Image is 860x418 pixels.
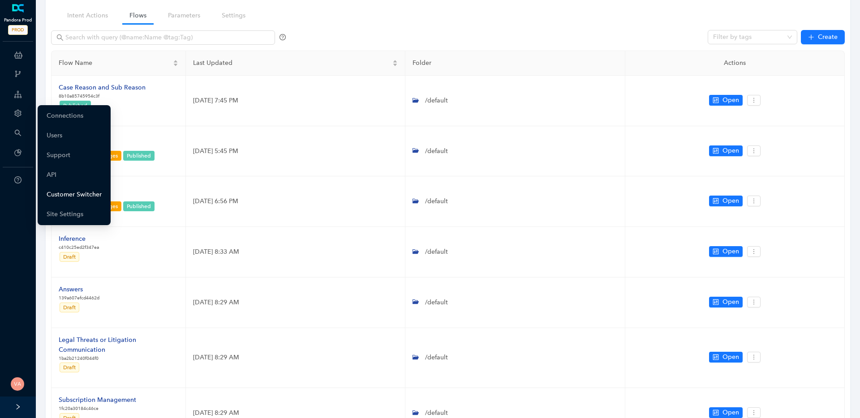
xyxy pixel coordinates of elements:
span: question-circle [279,34,286,40]
span: /default [423,248,448,256]
span: Open [722,95,739,105]
span: control [713,248,719,255]
span: Create [818,32,838,42]
span: /default [423,147,448,155]
input: Search with query (@name:Name @tag:Tag) [65,33,262,43]
span: Open [722,146,739,156]
div: Answers [59,285,99,294]
span: more [751,148,757,154]
div: Subscription Management [59,395,136,405]
button: more [747,246,761,257]
span: /default [423,197,448,205]
p: c410c25ed2f347ea [59,244,99,251]
button: controlOpen [709,246,743,257]
button: controlOpen [709,407,743,418]
div: Inference [59,234,99,244]
span: Published [127,153,151,159]
a: Users [47,127,62,145]
th: Flow Name [52,51,186,76]
span: pie-chart [14,149,21,156]
button: controlOpen [709,297,743,307]
button: controlOpen [709,145,743,156]
span: control [713,299,719,305]
span: more [751,409,757,416]
span: Open [722,408,739,418]
span: Published [63,102,87,109]
p: 1fc20a30184c46ce [59,405,136,412]
span: folder-open [413,248,419,255]
span: control [713,148,719,154]
button: controlOpen [709,196,743,206]
span: more [751,248,757,255]
td: [DATE] 7:45 PM [186,76,405,126]
span: Draft [63,304,76,311]
span: Open [722,196,739,206]
a: Intent Actions [60,7,115,24]
span: folder-open [413,97,419,103]
span: control [713,409,719,416]
a: Site Settings [47,205,83,223]
td: [DATE] 8:29 AM [186,328,405,388]
td: [DATE] 8:29 AM [186,277,405,328]
span: control [713,198,719,204]
span: Open [722,247,739,256]
a: Support [47,146,70,164]
button: plusCreate [801,30,845,44]
a: Connections [47,107,83,125]
button: more [747,297,761,307]
span: Last Updated [193,58,391,68]
span: Draft [63,364,76,371]
span: more [751,299,757,305]
span: folder-open [413,147,419,154]
button: controlOpen [709,95,743,106]
span: control [713,354,719,360]
span: search [14,129,21,136]
span: /default [423,409,448,417]
th: Folder [405,51,625,76]
div: Case Reason and Sub Reason [59,83,146,93]
button: more [747,95,761,106]
span: PROD [8,25,28,35]
img: 5c5f7907468957e522fad195b8a1453a [11,377,24,391]
span: search [56,34,64,41]
a: Customer Switcher [47,186,102,204]
div: Legal Threats or Litigation Communication [59,335,178,355]
button: more [747,196,761,206]
th: Actions [625,51,845,76]
span: /default [423,354,448,361]
button: more [747,352,761,363]
span: Draft [63,254,76,260]
button: more [747,145,761,156]
span: branches [14,70,21,77]
span: folder-open [413,354,419,360]
td: [DATE] 6:56 PM [186,176,405,227]
a: Parameters [161,7,207,24]
span: setting [14,110,21,117]
span: Flow Name [59,58,171,68]
a: Flows [122,7,154,24]
span: more [751,97,757,103]
span: folder-open [413,198,419,204]
button: controlOpen [709,352,743,363]
span: Published [127,203,151,209]
span: folder-open [413,409,419,416]
a: Settings [215,7,253,24]
span: /default [423,299,448,306]
button: more [747,407,761,418]
th: Last Updated [186,51,405,76]
span: Open [722,297,739,307]
a: API [47,166,56,184]
span: more [751,198,757,204]
span: Open [722,352,739,362]
td: [DATE] 5:45 PM [186,126,405,177]
span: more [751,354,757,360]
span: question-circle [14,176,21,183]
span: control [713,97,719,103]
span: /default [423,97,448,104]
p: 8b10a85745954c3f [59,93,146,100]
p: 1ba2b21240f044f0 [59,355,178,362]
td: [DATE] 8:33 AM [186,227,405,277]
span: plus [808,34,814,40]
p: 139a607efcd4462d [59,294,99,302]
span: folder-open [413,299,419,305]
